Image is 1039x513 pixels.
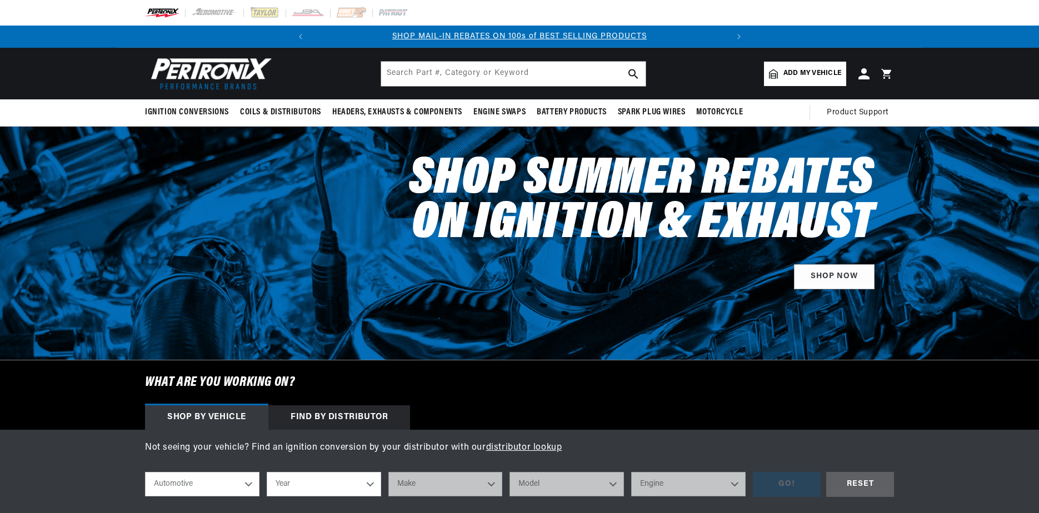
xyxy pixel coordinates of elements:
[145,107,229,118] span: Ignition Conversions
[312,31,728,43] div: Announcement
[392,32,647,41] a: SHOP MAIL-IN REBATES ON 100s of BEST SELLING PRODUCTS
[289,26,312,48] button: Translation missing: en.sections.announcements.previous_announcement
[268,405,410,430] div: Find by Distributor
[486,443,562,452] a: distributor lookup
[145,405,268,430] div: Shop by vehicle
[509,472,624,496] select: Model
[267,472,381,496] select: Year
[240,107,321,118] span: Coils & Distributors
[537,107,607,118] span: Battery Products
[826,472,894,497] div: RESET
[621,62,646,86] button: search button
[234,99,327,125] summary: Coils & Distributors
[794,264,875,289] a: SHOP NOW
[332,107,462,118] span: Headers, Exhausts & Components
[145,54,273,93] img: Pertronix
[764,62,846,86] a: Add my vehicle
[631,472,746,496] select: Engine
[827,99,894,126] summary: Product Support
[691,99,748,125] summary: Motorcycle
[117,360,922,405] h6: What are you working on?
[381,62,646,86] input: Search Part #, Category or Keyword
[327,99,468,125] summary: Headers, Exhausts & Components
[312,31,728,43] div: 1 of 2
[468,99,531,125] summary: Engine Swaps
[783,68,841,79] span: Add my vehicle
[728,26,750,48] button: Translation missing: en.sections.announcements.next_announcement
[145,472,259,496] select: Ride Type
[117,26,922,48] slideshow-component: Translation missing: en.sections.announcements.announcement_bar
[473,107,526,118] span: Engine Swaps
[827,107,888,119] span: Product Support
[388,472,503,496] select: Make
[531,99,612,125] summary: Battery Products
[409,158,875,247] h2: Shop Summer Rebates on Ignition & Exhaust
[612,99,691,125] summary: Spark Plug Wires
[696,107,743,118] span: Motorcycle
[618,107,686,118] span: Spark Plug Wires
[145,441,894,455] p: Not seeing your vehicle? Find an ignition conversion by your distributor with our
[145,99,234,125] summary: Ignition Conversions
